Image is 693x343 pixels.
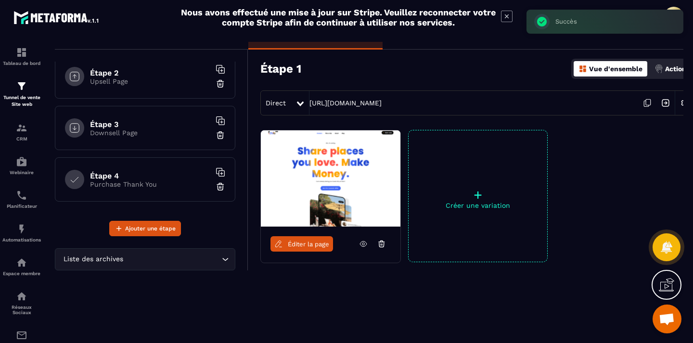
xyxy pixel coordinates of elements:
[90,180,210,188] p: Purchase Thank You
[2,216,41,250] a: automationsautomationsAutomatisations
[2,149,41,182] a: automationsautomationsWebinaire
[2,271,41,276] p: Espace membre
[61,254,125,265] span: Liste des archives
[90,171,210,180] h6: Étape 4
[16,190,27,201] img: scheduler
[653,305,681,333] div: Ouvrir le chat
[90,129,210,137] p: Downsell Page
[2,250,41,283] a: automationsautomationsEspace membre
[125,254,219,265] input: Search for option
[16,122,27,134] img: formation
[2,94,41,108] p: Tunnel de vente Site web
[409,188,547,202] p: +
[261,130,400,227] img: image
[125,224,176,233] span: Ajouter une étape
[13,9,100,26] img: logo
[2,136,41,141] p: CRM
[656,94,675,112] img: arrow-next.bcc2205e.svg
[90,120,210,129] h6: Étape 3
[288,241,329,248] span: Éditer la page
[2,283,41,322] a: social-networksocial-networkRéseaux Sociaux
[309,99,382,107] a: [URL][DOMAIN_NAME]
[409,202,547,209] p: Créer une variation
[55,248,235,270] div: Search for option
[90,77,210,85] p: Upsell Page
[2,61,41,66] p: Tableau de bord
[216,182,225,191] img: trash
[665,65,690,73] p: Actions
[2,305,41,315] p: Réseaux Sociaux
[2,182,41,216] a: schedulerschedulerPlanificateur
[578,64,587,73] img: dashboard-orange.40269519.svg
[16,291,27,302] img: social-network
[216,130,225,140] img: trash
[2,170,41,175] p: Webinaire
[16,257,27,268] img: automations
[216,79,225,89] img: trash
[109,221,181,236] button: Ajouter une étape
[180,7,496,27] h2: Nous avons effectué une mise à jour sur Stripe. Veuillez reconnecter votre compte Stripe afin de ...
[90,68,210,77] h6: Étape 2
[16,330,27,341] img: email
[260,62,301,76] h3: Étape 1
[2,203,41,209] p: Planificateur
[2,237,41,242] p: Automatisations
[266,99,286,107] span: Direct
[16,156,27,167] img: automations
[16,80,27,92] img: formation
[654,64,663,73] img: actions.d6e523a2.png
[2,115,41,149] a: formationformationCRM
[16,47,27,58] img: formation
[2,39,41,73] a: formationformationTableau de bord
[589,65,642,73] p: Vue d'ensemble
[270,236,333,252] a: Éditer la page
[16,223,27,235] img: automations
[2,73,41,115] a: formationformationTunnel de vente Site web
